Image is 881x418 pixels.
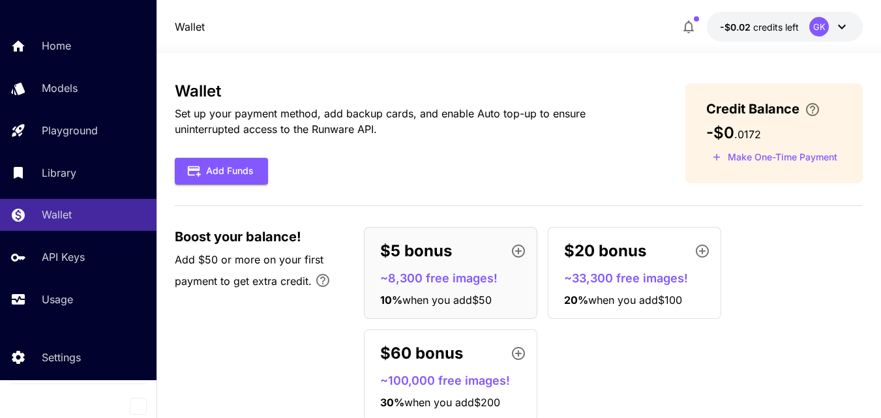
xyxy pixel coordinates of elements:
button: -$0.0172GK [707,12,863,42]
h3: Wallet [175,82,644,100]
span: -$0 [706,123,734,142]
p: $60 bonus [380,342,463,365]
p: ~8,300 free images! [380,269,531,287]
nav: breadcrumb [175,19,205,35]
span: Add $50 or more on your first payment to get extra credit. [175,253,323,288]
div: -$0.0172 [720,20,799,34]
button: Collapse sidebar [130,398,147,415]
span: . 0172 [734,128,761,141]
p: Playground [42,123,98,138]
span: when you add $200 [404,396,500,409]
span: 30 % [380,396,404,409]
p: Models [42,80,78,96]
p: $20 bonus [564,239,646,263]
span: -$0.02 [720,22,753,33]
span: credits left [753,22,799,33]
div: Collapse sidebar [140,395,157,418]
p: ~100,000 free images! [380,372,531,389]
button: Add Funds [175,158,268,185]
span: when you add $100 [588,293,682,306]
span: when you add $50 [402,293,492,306]
p: Home [42,38,71,53]
span: 10 % [380,293,402,306]
p: API Keys [42,249,85,265]
button: Enter your card details and choose an Auto top-up amount to avoid service interruptions. We'll au... [799,102,826,117]
p: $5 bonus [380,239,452,263]
a: Wallet [175,19,205,35]
span: 20 % [564,293,588,306]
p: Set up your payment method, add backup cards, and enable Auto top-up to ensure uninterrupted acce... [175,106,644,137]
p: ~33,300 free images! [564,269,715,287]
button: Bonus applies only to your first payment, up to 30% on the first $1,000. [310,267,336,293]
span: Credit Balance [706,99,799,119]
p: Wallet [42,207,72,222]
p: Settings [42,350,81,365]
p: Library [42,165,76,181]
button: Make a one-time, non-recurring payment [706,147,843,168]
span: Boost your balance! [175,227,301,246]
p: Usage [42,291,73,307]
div: GK [809,17,829,37]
